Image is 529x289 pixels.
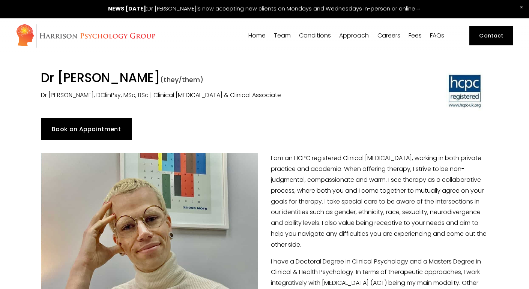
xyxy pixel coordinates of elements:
img: Harrison Psychology Group [16,24,156,48]
a: Contact [469,26,513,45]
span: (they/them) [160,75,203,84]
p: I am an HCPC registered Clinical [MEDICAL_DATA], working in both private practice and academia. W... [41,153,488,250]
span: Team [274,33,291,39]
a: Dr [PERSON_NAME] [147,5,197,12]
a: Book an Appointment [41,118,132,140]
p: Dr [PERSON_NAME], DClinPsy, MSc, BSc | Clinical [MEDICAL_DATA] & Clinical Associate [41,90,373,101]
a: FAQs [430,32,444,39]
a: folder dropdown [339,32,369,39]
a: folder dropdown [299,32,331,39]
a: folder dropdown [274,32,291,39]
span: Approach [339,33,369,39]
span: Conditions [299,33,331,39]
a: Careers [377,32,400,39]
a: Home [248,32,266,39]
h1: Dr [PERSON_NAME] [41,70,373,88]
a: Fees [409,32,422,39]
